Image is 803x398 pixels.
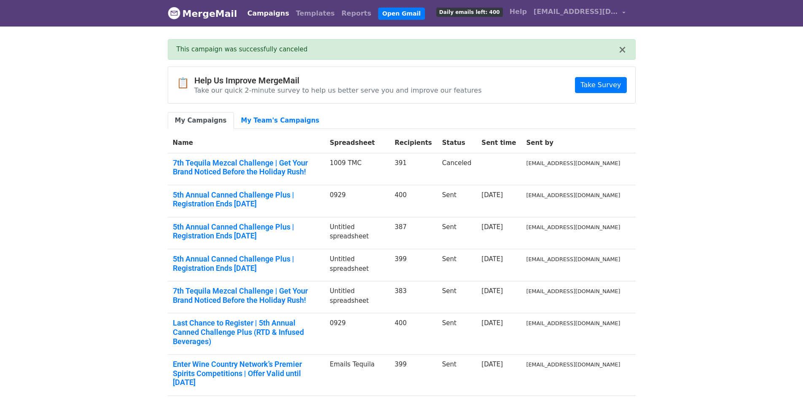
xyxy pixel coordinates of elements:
button: × [618,45,626,55]
a: 5th Annual Canned Challenge Plus | Registration Ends [DATE] [173,222,320,240]
a: [DATE] [481,361,503,368]
small: [EMAIL_ADDRESS][DOMAIN_NAME] [526,320,620,326]
a: My Campaigns [168,112,234,129]
th: Status [437,133,477,153]
small: [EMAIL_ADDRESS][DOMAIN_NAME] [526,256,620,262]
img: MergeMail logo [168,7,180,19]
small: [EMAIL_ADDRESS][DOMAIN_NAME] [526,160,620,166]
a: [DATE] [481,223,503,231]
a: Last Chance to Register | 5th Annual Canned Challenge Plus (RTD & Infused Beverages) [173,318,320,346]
td: Canceled [437,153,477,185]
a: Templates [293,5,338,22]
a: My Team's Campaigns [234,112,327,129]
td: Sent [437,355,477,396]
p: Take our quick 2-minute survey to help us better serve you and improve our features [194,86,482,95]
span: Daily emails left: 400 [436,8,503,17]
a: Daily emails left: 400 [433,3,506,20]
span: 📋 [177,77,194,89]
small: [EMAIL_ADDRESS][DOMAIN_NAME] [526,192,620,198]
td: 1009 TMC [325,153,389,185]
a: Reports [338,5,375,22]
td: 400 [389,313,437,355]
td: 400 [389,185,437,217]
a: [DATE] [481,319,503,327]
td: Sent [437,185,477,217]
a: Help [506,3,530,20]
td: Untitled spreadsheet [325,281,389,313]
th: Recipients [389,133,437,153]
td: 399 [389,355,437,396]
td: 387 [389,217,437,249]
td: 391 [389,153,437,185]
td: 0929 [325,313,389,355]
a: 5th Annual Canned Challenge Plus | Registration Ends [DATE] [173,254,320,272]
a: [DATE] [481,255,503,263]
td: Emails Tequila [325,355,389,396]
a: 7th Tequila Mezcal Challenge | Get Your Brand Noticed Before the Holiday Rush! [173,286,320,305]
a: Open Gmail [378,8,425,20]
td: Sent [437,249,477,281]
td: Untitled spreadsheet [325,249,389,281]
a: 7th Tequila Mezcal Challenge | Get Your Brand Noticed Before the Holiday Rush! [173,158,320,176]
a: Campaigns [244,5,293,22]
a: [DATE] [481,287,503,295]
td: Sent [437,313,477,355]
a: [EMAIL_ADDRESS][DOMAIN_NAME] [530,3,629,23]
div: This campaign was successfully canceled [177,45,618,54]
td: 399 [389,249,437,281]
small: [EMAIL_ADDRESS][DOMAIN_NAME] [526,224,620,230]
th: Sent time [476,133,521,153]
td: 383 [389,281,437,313]
td: Untitled spreadsheet [325,217,389,249]
td: 0929 [325,185,389,217]
a: 5th Annual Canned Challenge Plus | Registration Ends [DATE] [173,190,320,208]
small: [EMAIL_ADDRESS][DOMAIN_NAME] [526,288,620,294]
th: Sent by [521,133,626,153]
a: MergeMail [168,5,237,22]
td: Sent [437,217,477,249]
h4: Help Us Improve MergeMail [194,75,482,85]
a: [DATE] [481,191,503,199]
th: Spreadsheet [325,133,389,153]
a: Take Survey [575,77,626,93]
a: Enter Wine Country Network’s Premier Spirits Competitions | Offer Valid until [DATE] [173,360,320,387]
span: [EMAIL_ADDRESS][DOMAIN_NAME] [534,7,618,17]
small: [EMAIL_ADDRESS][DOMAIN_NAME] [526,361,620,368]
td: Sent [437,281,477,313]
th: Name [168,133,325,153]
